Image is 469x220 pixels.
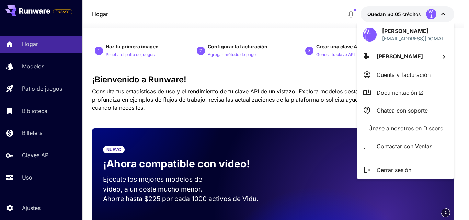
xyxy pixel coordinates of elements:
div: wjnaupari@gmail.com [382,35,448,42]
font: Contactar con Ventas [377,143,432,150]
font: Chatea con soporte [377,107,428,114]
button: [PERSON_NAME] [357,47,454,66]
font: Cerrar sesión [377,166,411,173]
font: Cuenta y facturación [377,71,431,78]
font: Únase a nosotros en Discord [368,125,444,132]
font: W. J. [363,27,371,42]
font: [EMAIL_ADDRESS][DOMAIN_NAME] [382,36,447,49]
font: Documentación [377,89,417,96]
font: [PERSON_NAME] [377,53,423,60]
font: [PERSON_NAME] [382,27,428,34]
